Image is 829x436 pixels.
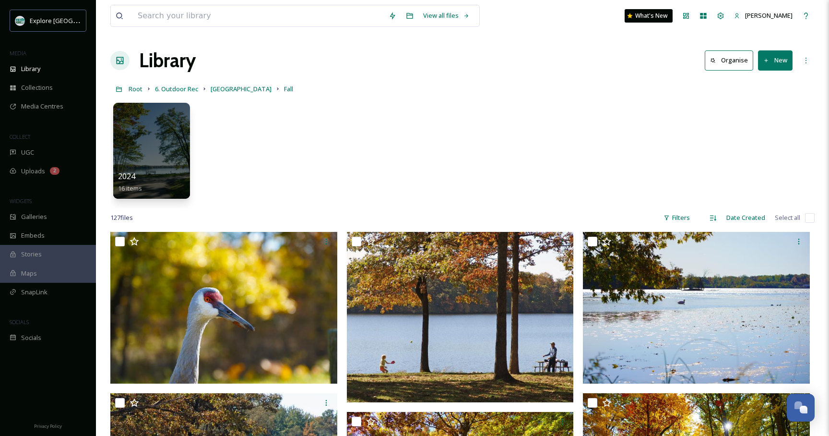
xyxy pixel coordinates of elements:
img: DSC01748.JPG [110,232,337,384]
a: What's New [625,9,673,23]
div: Date Created [722,208,770,227]
button: Open Chat [787,394,815,422]
a: [GEOGRAPHIC_DATA] [211,83,272,95]
a: Fall [284,83,293,95]
img: JiChuU2f.jpeg [347,232,574,402]
input: Search your library [133,5,384,26]
span: UGC [21,148,34,157]
span: Embeds [21,231,45,240]
a: Library [139,46,196,75]
span: Collections [21,83,53,92]
img: DSC02056.JPG [583,232,810,384]
span: Root [129,85,142,93]
span: Socials [21,333,41,342]
span: 6. Outdoor Rec [155,85,198,93]
span: Library [21,64,40,73]
span: 16 items [118,184,142,193]
span: 2024 [118,171,135,182]
a: Privacy Policy [34,420,62,431]
div: 2 [50,167,59,175]
span: [PERSON_NAME] [745,11,793,20]
span: Select all [775,213,800,222]
a: 6. Outdoor Rec [155,83,198,95]
span: Galleries [21,212,47,221]
span: MEDIA [10,49,26,57]
span: Maps [21,269,37,278]
span: SnapLink [21,288,47,297]
a: Organise [705,50,758,70]
span: Explore [GEOGRAPHIC_DATA][PERSON_NAME] [30,16,162,25]
button: Organise [705,50,753,70]
span: SOCIALS [10,318,29,326]
a: 202416 items [118,172,142,193]
span: Fall [284,85,293,93]
a: Root [129,83,142,95]
button: New [758,50,793,70]
span: 127 file s [110,213,133,222]
span: COLLECT [10,133,30,140]
img: 67e7af72-b6c8-455a-acf8-98e6fe1b68aa.avif [15,16,25,25]
span: Privacy Policy [34,423,62,429]
a: View all files [418,6,474,25]
span: Uploads [21,167,45,176]
span: Stories [21,250,42,259]
div: Filters [659,208,695,227]
span: [GEOGRAPHIC_DATA] [211,85,272,93]
a: [PERSON_NAME] [729,6,797,25]
span: Media Centres [21,102,63,111]
span: WIDGETS [10,197,32,205]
